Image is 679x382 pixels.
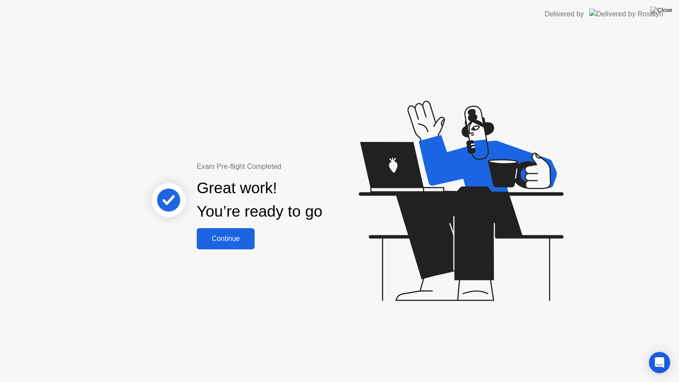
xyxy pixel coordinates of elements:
[197,161,379,172] div: Exam Pre-flight Completed
[197,176,322,223] div: Great work! You’re ready to go
[197,228,255,249] button: Continue
[199,235,252,243] div: Continue
[649,352,670,373] div: Open Intercom Messenger
[589,9,663,19] img: Delivered by Rosalyn
[650,7,672,14] img: Close
[545,9,584,19] div: Delivered by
